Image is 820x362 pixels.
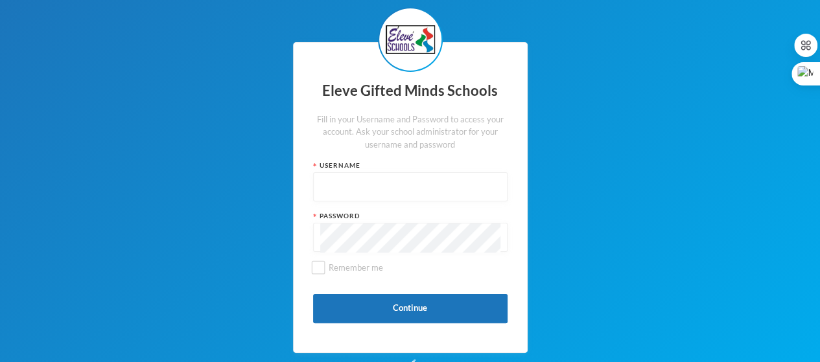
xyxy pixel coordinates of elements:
button: Continue [313,294,508,323]
div: Password [313,211,508,221]
span: Remember me [323,262,388,273]
div: Username [313,161,508,170]
div: Eleve Gifted Minds Schools [313,78,508,104]
div: Fill in your Username and Password to access your account. Ask your school administrator for your... [313,113,508,152]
